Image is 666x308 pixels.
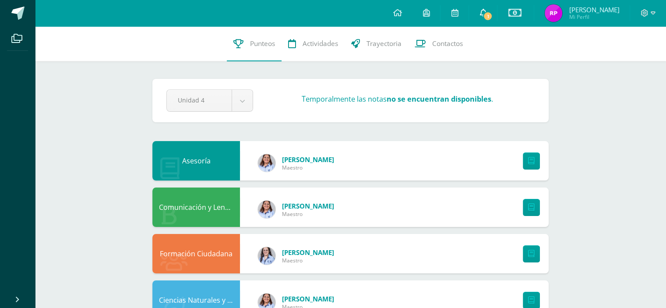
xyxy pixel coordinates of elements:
[282,164,334,171] span: Maestro
[282,210,334,218] span: Maestro
[483,11,493,21] span: 1
[152,188,240,227] div: Comunicación y Lenguaje L1. Idioma Materno
[545,4,562,22] img: 86b5fdf82b516cd82e2b97a1ad8108b3.png
[178,90,221,110] span: Unidad 4
[258,247,275,265] img: 52a0b50beff1af3ace29594c9520a362.png
[282,26,345,61] a: Actividades
[302,94,493,104] h3: Temporalmente las notas .
[282,294,334,303] span: [PERSON_NAME]
[282,202,334,210] span: [PERSON_NAME]
[258,201,275,218] img: bc1c80aea65449dd192cecf4a5882fb6.png
[345,26,408,61] a: Trayectoria
[282,155,334,164] span: [PERSON_NAME]
[250,39,275,48] span: Punteos
[432,39,463,48] span: Contactos
[569,13,619,21] span: Mi Perfil
[152,141,240,181] div: Asesoría
[569,5,619,14] span: [PERSON_NAME]
[366,39,402,48] span: Trayectoria
[282,248,334,257] span: [PERSON_NAME]
[152,234,240,273] div: Formación Ciudadana
[408,26,469,61] a: Contactos
[167,90,253,111] a: Unidad 4
[303,39,338,48] span: Actividades
[282,257,334,264] span: Maestro
[227,26,282,61] a: Punteos
[258,154,275,172] img: bc1c80aea65449dd192cecf4a5882fb6.png
[387,94,491,104] strong: no se encuentran disponibles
